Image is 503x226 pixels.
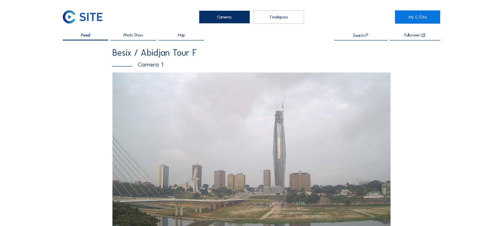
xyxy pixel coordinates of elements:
a: C-SITE Logo [63,10,108,24]
span: Map [178,33,185,37]
div: Camera 1 [112,61,391,67]
div: Besix / Abidjan Tour F [112,48,391,57]
img: C-SITE Logo [63,10,102,24]
div: Cameras [199,10,250,24]
div: Timelapses [253,10,304,24]
a: My C-Site [395,10,440,24]
span: Feed [81,33,90,37]
div: Fullscreen [405,33,420,38]
span: Photo Show [124,33,143,37]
